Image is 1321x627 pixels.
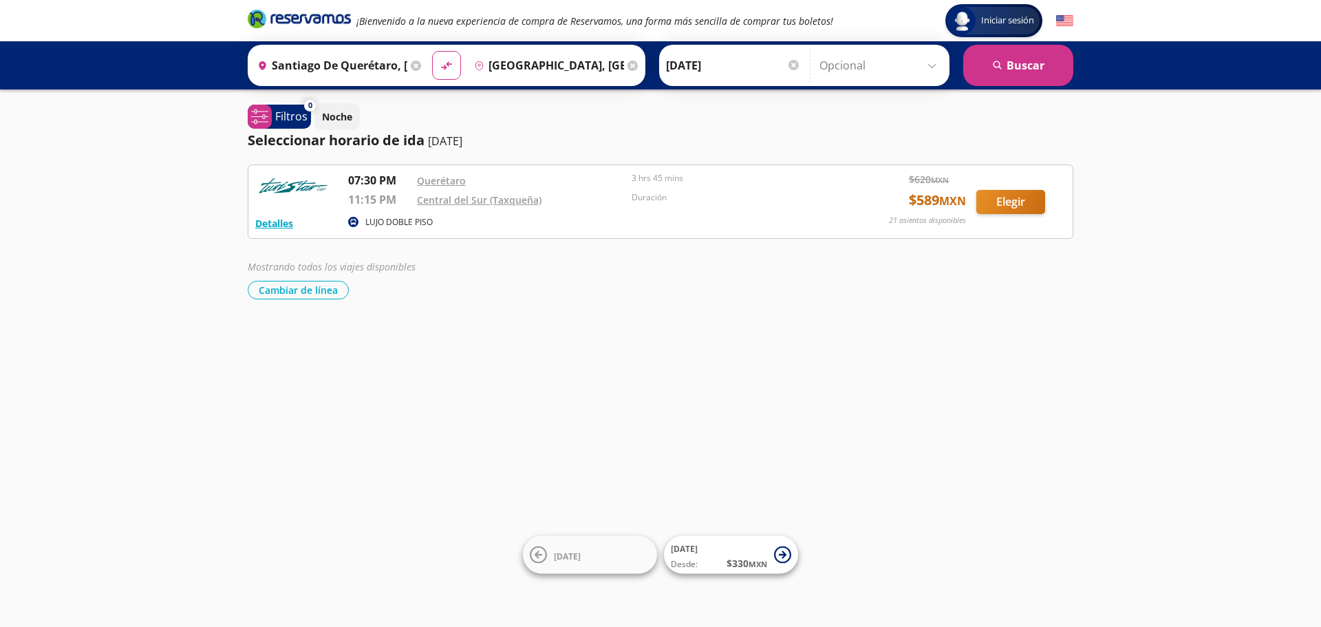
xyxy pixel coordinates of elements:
a: Brand Logo [248,8,351,33]
em: ¡Bienvenido a la nueva experiencia de compra de Reservamos, una forma más sencilla de comprar tus... [356,14,833,28]
span: 0 [308,100,312,111]
button: [DATE] [523,536,657,574]
button: Elegir [976,190,1045,214]
a: Central del Sur (Taxqueña) [417,193,541,206]
button: [DATE]Desde:$330MXN [664,536,798,574]
p: 11:15 PM [348,191,410,208]
p: Seleccionar horario de ida [248,130,425,151]
a: Querétaro [417,174,466,187]
span: $ 589 [909,190,966,211]
p: Noche [322,109,352,124]
span: $ 330 [727,556,767,571]
button: Noche [314,103,360,130]
span: Iniciar sesión [976,14,1040,28]
p: Filtros [275,108,308,125]
i: Brand Logo [248,8,351,29]
button: 0Filtros [248,105,311,129]
p: 3 hrs 45 mins [632,172,839,184]
input: Elegir Fecha [666,48,801,83]
span: Desde: [671,558,698,571]
small: MXN [939,193,966,209]
span: $ 620 [909,172,949,187]
small: MXN [749,559,767,569]
p: LUJO DOBLE PISO [365,216,433,229]
input: Buscar Destino [469,48,624,83]
small: MXN [931,175,949,185]
p: 07:30 PM [348,172,410,189]
button: Cambiar de línea [248,281,349,299]
button: English [1056,12,1073,30]
input: Buscar Origen [252,48,407,83]
span: [DATE] [554,550,581,562]
p: 21 asientos disponibles [889,215,966,226]
input: Opcional [819,48,943,83]
span: [DATE] [671,543,698,555]
button: Buscar [963,45,1073,86]
em: Mostrando todos los viajes disponibles [248,260,416,273]
button: Detalles [255,216,293,231]
p: Duración [632,191,839,204]
img: RESERVAMOS [255,172,331,200]
p: [DATE] [428,133,462,149]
